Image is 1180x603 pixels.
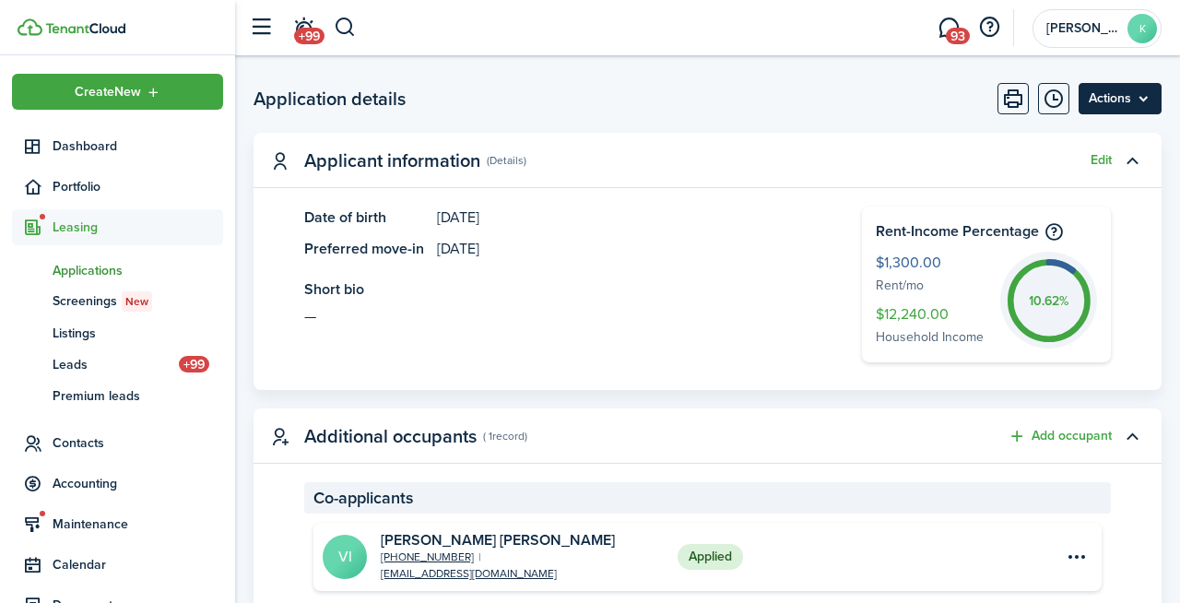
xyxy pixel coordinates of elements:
panel-main-title: Additional occupants [304,426,477,447]
a: Notifications [286,5,321,52]
span: Screenings [53,291,223,312]
span: Create New [75,86,141,99]
button: Open menu [12,74,223,110]
h2: Application details [254,85,406,112]
panel-main-title: Short bio [304,278,807,301]
span: Accounting [53,474,223,493]
avatar-text: VI [323,535,367,579]
span: Leasing [53,218,223,237]
a: Applications [12,254,223,286]
h2: Viridiana Itzel Cruz García [381,532,662,549]
span: Contacts [53,433,223,453]
a: Premium leads [12,380,223,411]
a: Leads+99 [12,349,223,380]
button: Print [997,83,1029,114]
panel-main-description: [DATE] [437,207,807,229]
a: ScreeningsNew [12,286,223,317]
span: Calendar [53,555,223,574]
span: Maintenance [53,514,223,534]
span: Premium leads [53,386,223,406]
a: Listings [12,317,223,349]
span: Portfolio [53,177,223,196]
menu-btn: Actions [1079,83,1162,114]
a: Dashboard [12,128,223,164]
button: Open resource center [973,12,1005,43]
a: Messaging [931,5,966,52]
button: Timeline [1038,83,1069,114]
button: Open menu [1061,541,1092,573]
span: Karen [1046,22,1120,35]
span: +99 [179,356,209,372]
status: Applied [678,544,743,570]
a: [PHONE_NUMBER] [381,549,474,565]
h4: Rent-Income Percentage [876,220,1097,242]
panel-main-title: Preferred move-in [304,238,428,260]
panel-main-description: [DATE] [437,238,807,260]
panel-main-body: Toggle accordion [254,207,1162,390]
button: Toggle accordion [1116,420,1148,452]
span: Rent/mo [876,276,991,297]
span: Leads [53,355,179,374]
a: [EMAIL_ADDRESS][DOMAIN_NAME] [381,565,557,582]
panel-main-subtitle: ( 1 record ) [483,428,527,444]
button: Edit [1091,153,1112,168]
panel-main-subtitle: (Details) [487,152,526,169]
span: $12,240.00 [876,303,991,327]
button: Open sidebar [243,10,278,45]
img: TenantCloud [45,23,125,34]
span: New [125,293,148,310]
span: +99 [294,28,324,44]
span: Household Income [876,327,991,349]
button: Toggle accordion [1116,145,1148,176]
img: TenantCloud [18,18,42,36]
button: Search [334,12,357,43]
panel-main-section-header: Co-applicants [304,482,1111,514]
button: Open menu [1079,83,1162,114]
span: $1,300.00 [876,252,991,276]
avatar-text: K [1127,14,1157,43]
see-more: — [304,305,807,327]
panel-main-title: Date of birth [304,207,428,229]
panel-main-title: Applicant information [304,150,480,171]
span: Listings [53,324,223,343]
span: Applications [53,261,223,280]
span: 93 [946,28,970,44]
button: Add occupant [1008,426,1112,447]
span: Dashboard [53,136,223,156]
